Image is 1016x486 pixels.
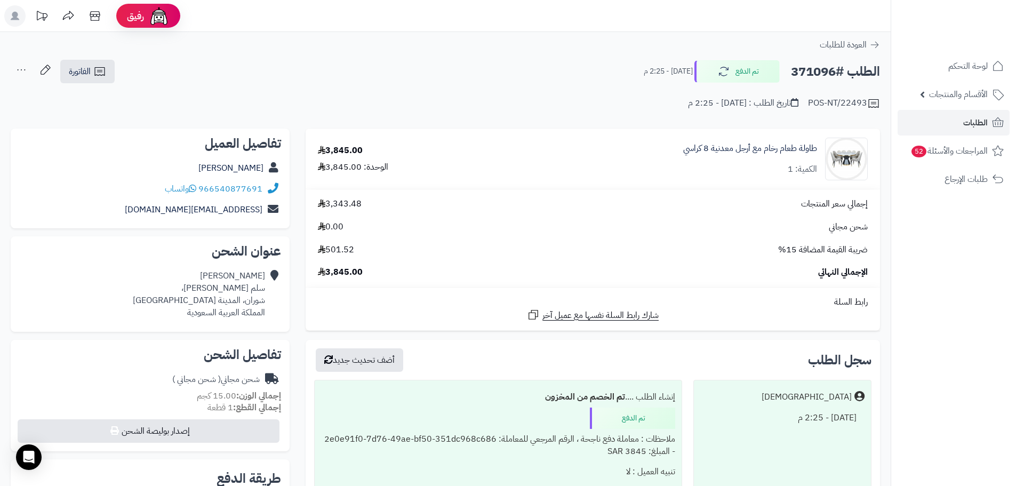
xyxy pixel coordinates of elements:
[963,115,988,130] span: الطلبات
[217,472,281,485] h2: طريقة الدفع
[69,65,91,78] span: الفاتورة
[19,348,281,361] h2: تفاصيل الشحن
[198,182,262,195] a: 966540877691
[133,270,265,318] div: [PERSON_NAME] سلم [PERSON_NAME]، شوران، المدينة [GEOGRAPHIC_DATA] المملكة العربية السعودية
[694,60,780,83] button: تم الدفع
[318,198,362,210] span: 3,343.48
[910,144,988,158] span: المراجعات والأسئلة
[165,182,196,195] a: واتساب
[233,401,281,414] strong: إجمالي القطع:
[197,389,281,402] small: 15.00 كجم
[700,408,865,428] div: [DATE] - 2:25 م
[19,245,281,258] h2: عنوان الشحن
[820,38,867,51] span: العودة للطلبات
[808,97,880,110] div: POS-NT/22493
[808,354,871,367] h3: سجل الطلب
[127,10,144,22] span: رفيق
[318,161,388,173] div: الوحدة: 3,845.00
[321,429,675,462] div: ملاحظات : معاملة دفع ناجحة ، الرقم المرجعي للمعاملة: 2e0e91f0-7d76-49ae-bf50-351dc968c686 - المبل...
[898,110,1010,136] a: الطلبات
[527,308,659,322] a: شارك رابط السلة نفسها مع عميل آخر
[148,5,170,27] img: ai-face.png
[545,391,625,403] b: تم الخصم من المخزون
[778,244,868,256] span: ضريبة القيمة المضافة 15%
[898,138,1010,164] a: المراجعات والأسئلة52
[236,389,281,402] strong: إجمالي الوزن:
[172,373,221,386] span: ( شحن مجاني )
[911,146,926,157] span: 52
[316,348,403,372] button: أضف تحديث جديد
[818,266,868,278] span: الإجمالي النهائي
[898,53,1010,79] a: لوحة التحكم
[829,221,868,233] span: شحن مجاني
[826,138,867,180] img: 1716366685-110123010056-90x90.jpg
[801,198,868,210] span: إجمالي سعر المنتجات
[19,137,281,150] h2: تفاصيل العميل
[310,296,876,308] div: رابط السلة
[688,97,798,109] div: تاريخ الطلب : [DATE] - 2:25 م
[28,5,55,29] a: تحديثات المنصة
[125,203,262,216] a: [EMAIL_ADDRESS][DOMAIN_NAME]
[318,266,363,278] span: 3,845.00
[945,172,988,187] span: طلبات الإرجاع
[318,145,363,157] div: 3,845.00
[943,29,1006,51] img: logo-2.png
[321,461,675,482] div: تنبيه العميل : لا
[762,391,852,403] div: [DEMOGRAPHIC_DATA]
[198,162,263,174] a: [PERSON_NAME]
[788,163,817,176] div: الكمية: 1
[542,309,659,322] span: شارك رابط السلة نفسها مع عميل آخر
[207,401,281,414] small: 1 قطعة
[60,60,115,83] a: الفاتورة
[929,87,988,102] span: الأقسام والمنتجات
[791,61,880,83] h2: الطلب #371096
[318,221,343,233] span: 0.00
[172,373,260,386] div: شحن مجاني
[683,142,817,155] a: طاولة طعام رخام مع أرجل معدنية 8 كراسي
[948,59,988,74] span: لوحة التحكم
[590,408,675,429] div: تم الدفع
[898,166,1010,192] a: طلبات الإرجاع
[16,444,42,470] div: Open Intercom Messenger
[820,38,880,51] a: العودة للطلبات
[321,387,675,408] div: إنشاء الطلب ....
[18,419,279,443] button: إصدار بوليصة الشحن
[644,66,693,77] small: [DATE] - 2:25 م
[318,244,354,256] span: 501.52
